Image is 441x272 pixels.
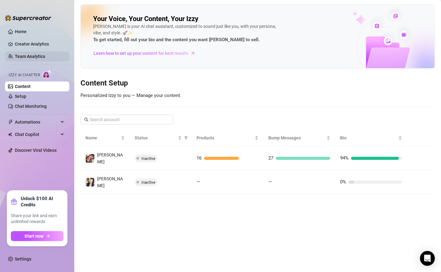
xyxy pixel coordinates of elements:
span: gift [11,199,17,205]
button: Start nowarrow-right [11,231,63,241]
img: Christina [86,178,94,186]
a: Creator Analytics [15,39,64,49]
h3: Content Setup [80,78,435,88]
a: Team Analytics [15,54,45,59]
div: Open Intercom Messenger [420,251,435,266]
strong: Unlock $100 AI Credits [21,195,63,208]
span: thunderbolt [8,120,13,125]
span: [PERSON_NAME] [97,176,123,188]
img: logo-BBDzfeDw.svg [5,15,51,21]
strong: To get started, fill out your bio and the content you want [PERSON_NAME] to sell. [93,37,260,42]
span: Start now [24,234,43,239]
span: Learn how to set up your content for best results [93,50,188,57]
span: Chat Copilot [15,129,59,139]
span: [PERSON_NAME] [97,152,123,164]
span: arrow-right [190,50,196,56]
span: Inactive [141,156,155,161]
span: filter [183,133,189,143]
span: Share your link and earn unlimited rewards [11,213,63,225]
span: Bio [340,134,397,141]
span: 94% [340,155,348,161]
h2: Your Voice, Your Content, Your Izzy [93,15,198,23]
img: Christina [86,154,94,163]
span: 27 [268,155,273,161]
a: Setup [15,94,26,99]
span: Personalized Izzy to you — Manage your content. [80,93,181,98]
span: Name [85,134,120,141]
a: Settings [15,257,31,261]
span: 0% [340,179,346,185]
span: Inactive [141,180,155,185]
span: 16 [197,155,201,161]
span: filter [184,136,188,140]
th: Bio [335,129,407,147]
img: ai-chatter-content-library-cLFOSyPT.png [339,5,435,68]
input: Search account [90,116,165,123]
span: Automations [15,117,59,127]
th: Bump Messages [263,129,335,147]
span: — [197,179,200,185]
img: Chat Copilot [8,132,12,137]
img: AI Chatter [42,70,52,79]
span: search [84,117,89,122]
a: Chat Monitoring [15,104,47,109]
div: [PERSON_NAME] is your AI chat assistant, customized to sound just like you, with your persona, vi... [93,23,279,44]
span: Bump Messages [268,134,325,141]
th: Status [130,129,192,147]
th: Products [192,129,263,147]
span: Status [135,134,177,141]
a: Learn how to set up your content for best results [93,48,200,58]
a: Discover Viral Videos [15,148,57,153]
span: — [268,179,272,185]
span: Izzy AI Chatter [9,72,40,78]
span: arrow-right [46,234,50,238]
span: Products [197,134,253,141]
a: Home [15,29,27,34]
th: Name [80,129,130,147]
a: Content [15,84,31,89]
